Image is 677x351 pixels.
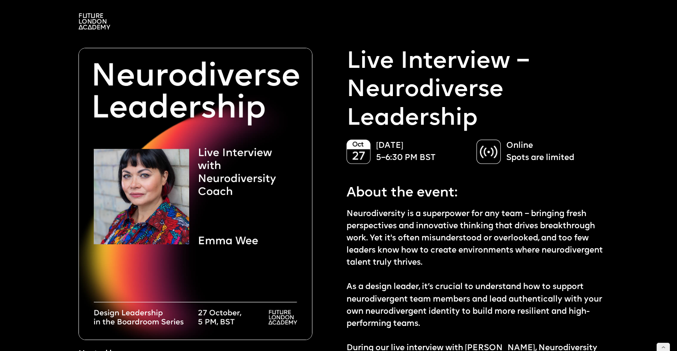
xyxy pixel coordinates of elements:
p: Online Spots are limited [506,140,599,164]
p: About the event: [347,179,607,204]
p: [DATE] 5–6:30 PM BST [376,140,468,164]
img: A logo saying in 3 lines: Future London Academy [78,13,110,29]
p: Live Interview – Neurodiverse Leadership [347,48,607,133]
